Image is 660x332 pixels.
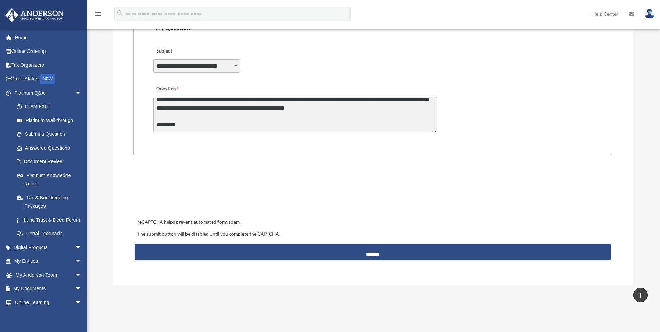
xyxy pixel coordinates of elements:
label: Question [153,84,207,94]
a: Digital Productsarrow_drop_down [5,240,92,254]
div: NEW [40,74,55,84]
img: User Pic [644,9,655,19]
span: arrow_drop_down [75,240,89,255]
a: Platinum Knowledge Room [10,168,92,191]
a: My Entitiesarrow_drop_down [5,254,92,268]
a: My Documentsarrow_drop_down [5,282,92,296]
label: Subject [153,46,220,56]
a: Platinum Q&Aarrow_drop_down [5,86,92,100]
i: vertical_align_top [636,291,645,299]
span: arrow_drop_down [75,295,89,310]
span: arrow_drop_down [75,254,89,269]
a: menu [94,12,102,18]
img: Anderson Advisors Platinum Portal [3,8,66,22]
a: Answered Questions [10,141,92,155]
a: Tax Organizers [5,58,92,72]
div: The submit button will be disabled until you complete the CAPTCHA. [135,230,610,238]
a: Platinum Walkthrough [10,113,92,127]
a: Document Review [10,155,92,169]
span: arrow_drop_down [75,282,89,296]
a: Online Learningarrow_drop_down [5,295,92,309]
a: Order StatusNEW [5,72,92,86]
span: arrow_drop_down [75,268,89,282]
iframe: reCAPTCHA [135,177,241,204]
a: Home [5,31,92,45]
div: reCAPTCHA helps prevent automated form spam. [135,218,610,227]
a: Online Ordering [5,45,92,58]
a: Portal Feedback [10,227,92,241]
a: My Anderson Teamarrow_drop_down [5,268,92,282]
i: menu [94,10,102,18]
i: search [116,9,124,17]
a: Tax & Bookkeeping Packages [10,191,92,213]
a: Land Trust & Deed Forum [10,213,92,227]
a: vertical_align_top [633,288,648,302]
span: arrow_drop_down [75,86,89,100]
a: Client FAQ [10,100,92,114]
a: Submit a Question [10,127,89,141]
